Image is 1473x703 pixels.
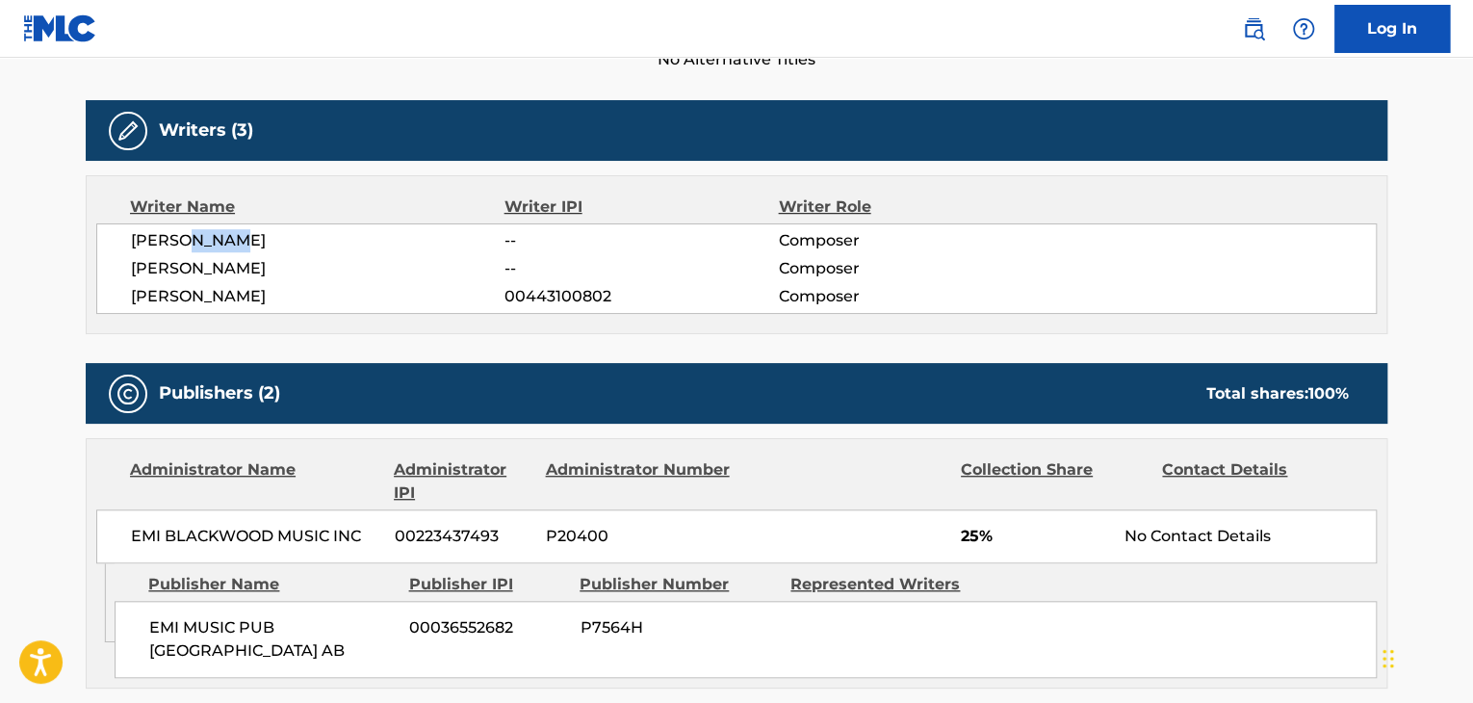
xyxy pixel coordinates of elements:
[961,458,1148,505] div: Collection Share
[778,285,1027,308] span: Composer
[778,257,1027,280] span: Composer
[149,616,395,663] span: EMI MUSIC PUB [GEOGRAPHIC_DATA] AB
[86,48,1387,71] span: No Alternative Titles
[504,195,779,219] div: Writer IPI
[130,458,379,505] div: Administrator Name
[159,382,280,404] h5: Publishers (2)
[790,573,987,596] div: Represented Writers
[504,229,778,252] span: --
[131,285,504,308] span: [PERSON_NAME]
[1234,10,1273,48] a: Public Search
[131,525,380,548] span: EMI BLACKWOOD MUSIC INC
[1292,17,1315,40] img: help
[116,119,140,143] img: Writers
[130,195,504,219] div: Writer Name
[580,616,776,639] span: P7564H
[131,229,504,252] span: [PERSON_NAME]
[116,382,140,405] img: Publishers
[23,14,97,42] img: MLC Logo
[1377,611,1473,703] iframe: Chat Widget
[504,257,778,280] span: --
[1242,17,1265,40] img: search
[1124,525,1376,548] div: No Contact Details
[1308,384,1349,403] span: 100 %
[394,458,530,505] div: Administrator IPI
[1284,10,1323,48] div: Help
[409,616,565,639] span: 00036552682
[546,525,733,548] span: P20400
[148,573,394,596] div: Publisher Name
[159,119,253,142] h5: Writers (3)
[961,525,1110,548] span: 25%
[1334,5,1450,53] a: Log In
[504,285,778,308] span: 00443100802
[778,195,1027,219] div: Writer Role
[131,257,504,280] span: [PERSON_NAME]
[408,573,565,596] div: Publisher IPI
[545,458,732,505] div: Administrator Number
[1162,458,1349,505] div: Contact Details
[1206,382,1349,405] div: Total shares:
[580,573,776,596] div: Publisher Number
[778,229,1027,252] span: Composer
[395,525,531,548] span: 00223437493
[1383,630,1394,688] div: Drag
